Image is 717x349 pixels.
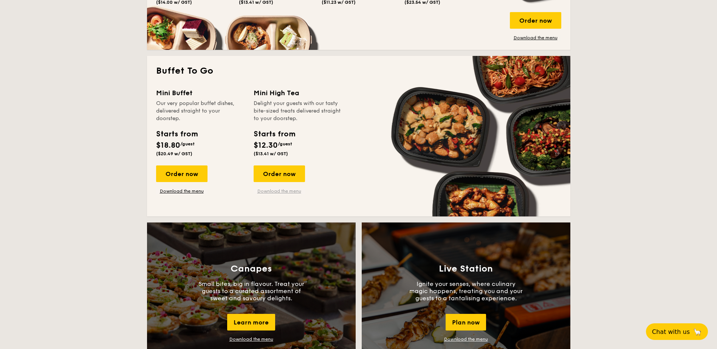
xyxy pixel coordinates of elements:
[510,35,561,41] a: Download the menu
[254,165,305,182] div: Order now
[510,12,561,29] div: Order now
[444,337,488,342] a: Download the menu
[156,141,180,150] span: $18.80
[195,280,308,302] p: Small bites, big in flavour. Treat your guests to a curated assortment of sweet and savoury delig...
[439,264,493,274] h3: Live Station
[254,88,342,98] div: Mini High Tea
[156,100,245,122] div: Our very popular buffet dishes, delivered straight to your doorstep.
[229,337,273,342] a: Download the menu
[156,65,561,77] h2: Buffet To Go
[646,323,708,340] button: Chat with us🦙
[254,141,278,150] span: $12.30
[254,100,342,122] div: Delight your guests with our tasty bite-sized treats delivered straight to your doorstep.
[278,141,292,147] span: /guest
[409,280,523,302] p: Ignite your senses, where culinary magic happens, treating you and your guests to a tantalising e...
[652,328,690,335] span: Chat with us
[156,88,245,98] div: Mini Buffet
[156,188,208,194] a: Download the menu
[231,264,272,274] h3: Canapes
[156,128,197,140] div: Starts from
[156,151,192,156] span: ($20.49 w/ GST)
[156,165,208,182] div: Order now
[254,151,288,156] span: ($13.41 w/ GST)
[254,128,295,140] div: Starts from
[180,141,195,147] span: /guest
[693,327,702,336] span: 🦙
[227,314,275,330] div: Learn more
[446,314,486,330] div: Plan now
[254,188,305,194] a: Download the menu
